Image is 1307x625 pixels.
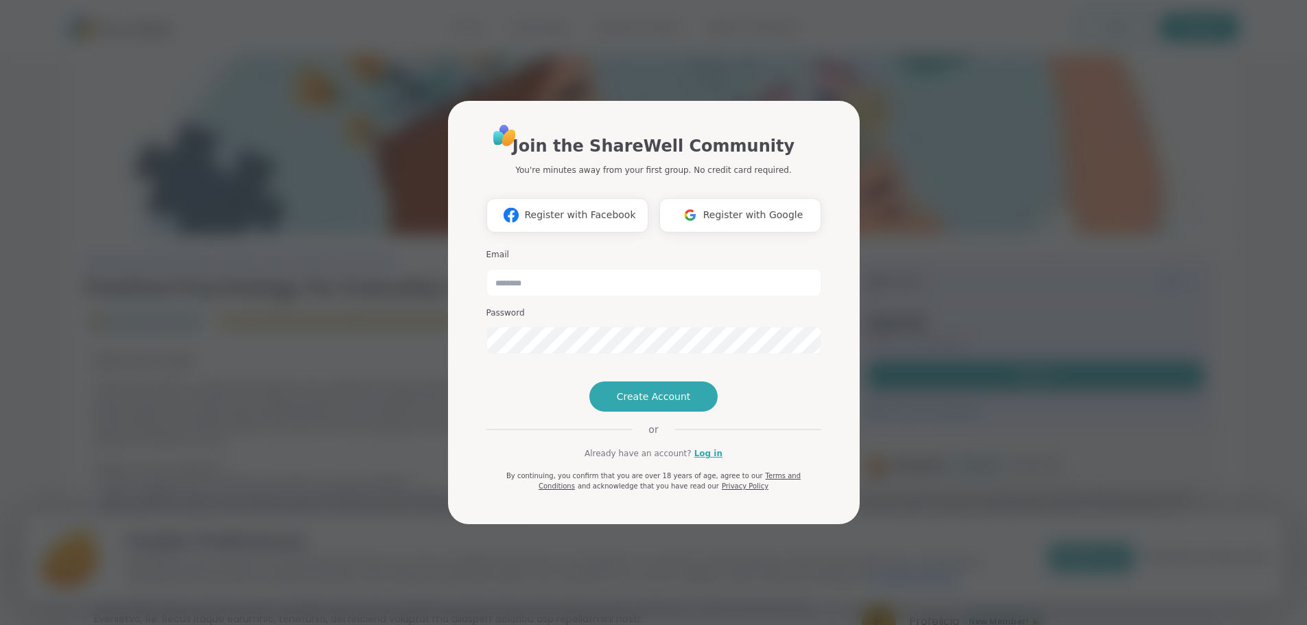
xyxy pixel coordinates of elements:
[489,120,520,151] img: ShareWell Logo
[722,482,768,490] a: Privacy Policy
[659,198,821,233] button: Register with Google
[703,208,803,222] span: Register with Google
[486,249,821,261] h3: Email
[513,134,794,158] h1: Join the ShareWell Community
[585,447,692,460] span: Already have an account?
[506,472,763,480] span: By continuing, you confirm that you are over 18 years of age, agree to our
[632,423,674,436] span: or
[498,202,524,228] img: ShareWell Logomark
[589,381,718,412] button: Create Account
[515,164,791,176] p: You're minutes away from your first group. No credit card required.
[677,202,703,228] img: ShareWell Logomark
[524,208,635,222] span: Register with Facebook
[694,447,722,460] a: Log in
[486,198,648,233] button: Register with Facebook
[578,482,719,490] span: and acknowledge that you have read our
[486,307,821,319] h3: Password
[617,390,691,403] span: Create Account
